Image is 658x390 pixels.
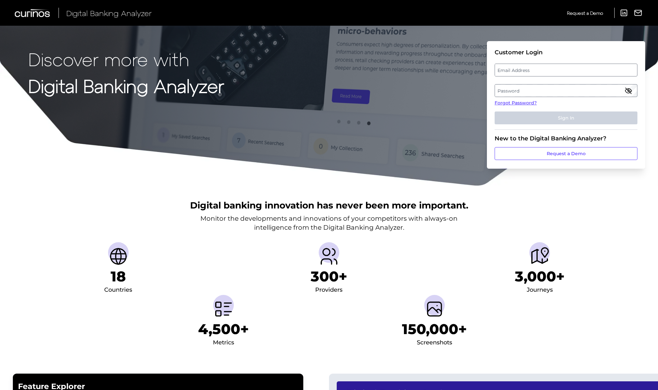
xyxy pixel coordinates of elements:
[424,299,445,319] img: Screenshots
[108,246,129,267] img: Countries
[28,75,224,96] strong: Digital Banking Analyzer
[402,321,467,338] h1: 150,000+
[495,135,637,142] div: New to the Digital Banking Analyzer?
[104,285,132,295] div: Countries
[527,285,553,295] div: Journeys
[529,246,550,267] img: Journeys
[319,246,339,267] img: Providers
[198,321,249,338] h1: 4,500+
[495,64,637,76] label: Email Address
[213,299,234,319] img: Metrics
[315,285,343,295] div: Providers
[311,268,347,285] h1: 300+
[495,100,637,106] a: Forgot Password?
[66,8,152,18] span: Digital Banking Analyzer
[190,199,468,211] h2: Digital banking innovation has never been more important.
[200,214,458,232] p: Monitor the developments and innovations of your competitors with always-on intelligence from the...
[495,85,637,96] label: Password
[495,147,637,160] a: Request a Demo
[495,111,637,124] button: Sign In
[417,338,452,348] div: Screenshots
[111,268,126,285] h1: 18
[213,338,234,348] div: Metrics
[567,8,603,18] a: Request a Demo
[28,49,224,69] p: Discover more with
[567,10,603,16] span: Request a Demo
[495,49,637,56] div: Customer Login
[15,9,51,17] img: Curinos
[515,268,565,285] h1: 3,000+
